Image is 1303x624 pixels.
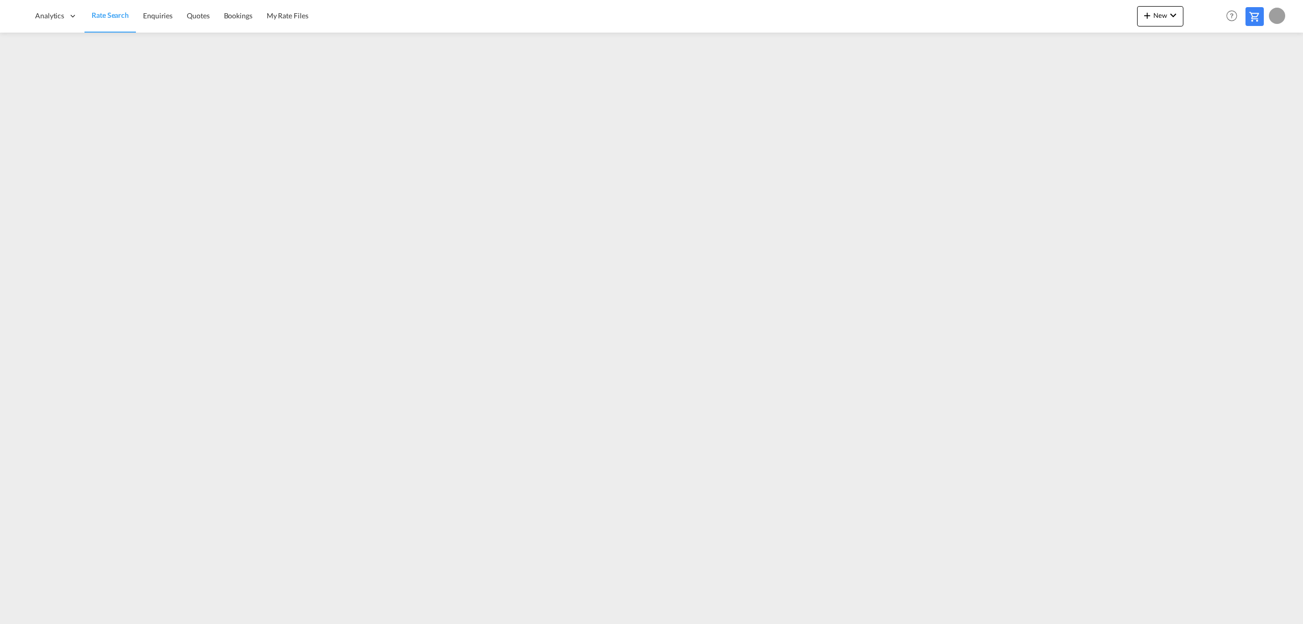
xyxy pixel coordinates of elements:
[1137,6,1183,26] button: icon-plus 400-fgNewicon-chevron-down
[187,11,209,20] span: Quotes
[35,11,64,21] span: Analytics
[143,11,173,20] span: Enquiries
[1223,7,1245,25] div: Help
[1141,9,1153,21] md-icon: icon-plus 400-fg
[224,11,252,20] span: Bookings
[267,11,308,20] span: My Rate Files
[1223,7,1240,24] span: Help
[92,11,129,19] span: Rate Search
[1167,9,1179,21] md-icon: icon-chevron-down
[1141,11,1179,19] span: New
